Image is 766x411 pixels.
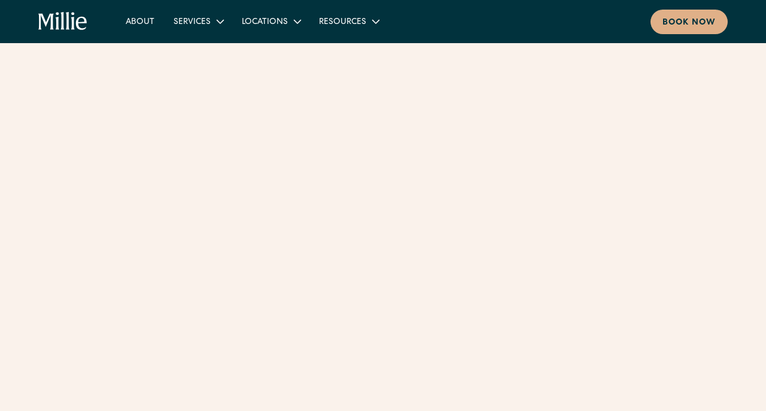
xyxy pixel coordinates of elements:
[232,11,309,31] div: Locations
[116,11,164,31] a: About
[309,11,388,31] div: Resources
[38,12,87,31] a: home
[319,16,366,29] div: Resources
[164,11,232,31] div: Services
[174,16,211,29] div: Services
[651,10,728,34] a: Book now
[242,16,288,29] div: Locations
[662,17,716,29] div: Book now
